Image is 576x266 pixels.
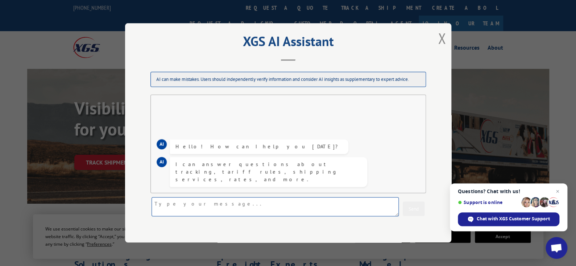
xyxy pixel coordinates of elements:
[477,216,550,222] span: Chat with XGS Customer Support
[458,212,559,226] div: Chat with XGS Customer Support
[546,237,567,259] div: Open chat
[175,143,343,151] div: Hello! How can I help you [DATE]?
[403,202,424,216] button: Send
[150,72,426,87] div: AI can make mistakes. Users should independently verify information and consider AI insights as s...
[553,187,562,196] span: Close chat
[458,200,519,205] span: Support is online
[458,188,559,194] span: Questions? Chat with us!
[175,161,361,184] div: I can answer questions about tracking, tariff rules, shipping services, rates, and more.
[143,36,433,50] h2: XGS AI Assistant
[157,140,167,150] div: AI
[438,29,446,48] button: Close modal
[157,157,167,167] div: AI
